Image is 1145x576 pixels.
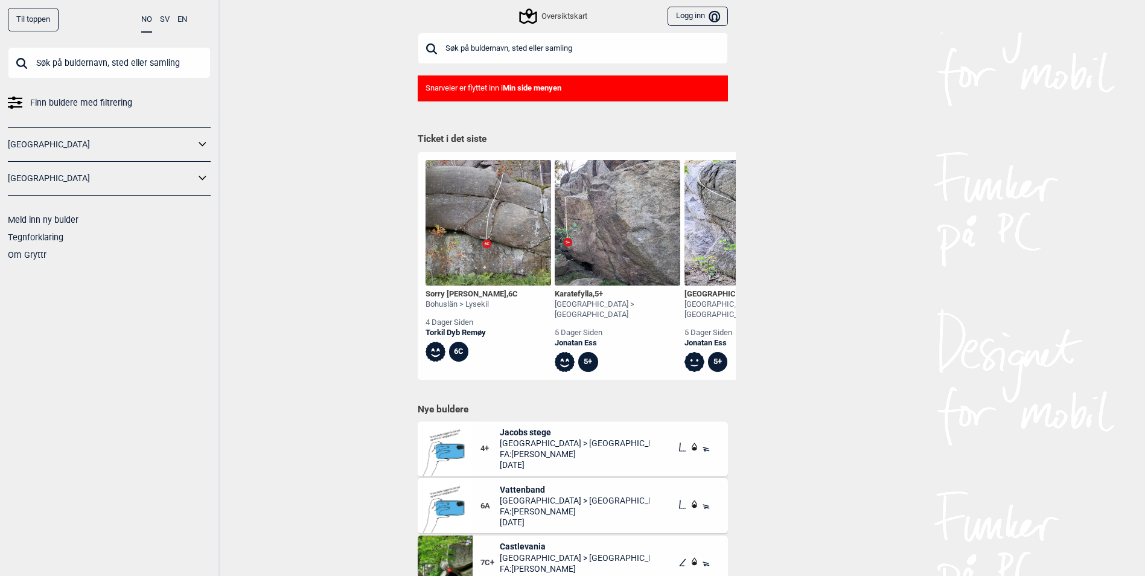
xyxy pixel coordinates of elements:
[480,444,500,454] span: 4+
[418,478,473,533] img: Bilde Mangler
[684,338,810,348] a: Jonatan Ess
[418,75,728,101] div: Snarveier er flyttet inn i
[684,289,810,299] div: [GEOGRAPHIC_DATA] ,
[500,541,649,552] span: Castlevania
[503,83,561,92] b: Min side menyen
[500,449,649,459] span: FA: [PERSON_NAME]
[595,289,603,298] span: 5+
[480,558,500,568] span: 7C+
[578,352,598,372] div: 5+
[418,478,728,533] div: Bilde Mangler6AVattenband[GEOGRAPHIC_DATA] > [GEOGRAPHIC_DATA]FA:[PERSON_NAME][DATE]
[177,8,187,31] button: EN
[8,232,63,242] a: Tegnforklaring
[418,421,728,476] div: Bilde Mangler4+Jacobs stege[GEOGRAPHIC_DATA] > [GEOGRAPHIC_DATA]FA:[PERSON_NAME][DATE]
[555,299,680,320] div: [GEOGRAPHIC_DATA] > [GEOGRAPHIC_DATA]
[426,289,518,299] div: Sorry [PERSON_NAME] ,
[708,352,728,372] div: 5+
[426,318,518,328] div: 4 dager siden
[8,94,211,112] a: Finn buldere med filtrering
[418,133,728,146] h1: Ticket i det siste
[668,7,727,27] button: Logg inn
[500,484,649,495] span: Vattenband
[426,328,518,338] a: Torkil Dyb Remøy
[8,170,195,187] a: [GEOGRAPHIC_DATA]
[500,552,649,563] span: [GEOGRAPHIC_DATA] > [GEOGRAPHIC_DATA]
[426,299,518,310] div: Bohuslän > Lysekil
[418,403,728,415] h1: Nye buldere
[160,8,170,31] button: SV
[8,47,211,78] input: Søk på buldernavn, sted eller samling
[500,459,649,470] span: [DATE]
[449,342,469,362] div: 6C
[500,495,649,506] span: [GEOGRAPHIC_DATA] > [GEOGRAPHIC_DATA]
[500,506,649,517] span: FA: [PERSON_NAME]
[684,299,810,320] div: [GEOGRAPHIC_DATA] > [GEOGRAPHIC_DATA]
[500,517,649,528] span: [DATE]
[8,250,46,260] a: Om Gryttr
[500,427,649,438] span: Jacobs stege
[555,338,680,348] a: Jonatan Ess
[500,438,649,449] span: [GEOGRAPHIC_DATA] > [GEOGRAPHIC_DATA]
[480,501,500,511] span: 6A
[8,8,59,31] div: Til toppen
[418,33,728,64] input: Søk på buldernavn, sted eller samling
[426,160,551,286] img: Sorry Stig
[684,328,810,338] div: 5 dager siden
[8,136,195,153] a: [GEOGRAPHIC_DATA]
[555,289,680,299] div: Karatefylla ,
[555,328,680,338] div: 5 dager siden
[141,8,152,33] button: NO
[555,160,680,286] img: Karatefylla
[8,215,78,225] a: Meld inn ny bulder
[684,160,810,286] img: Crimp boulevard
[30,94,132,112] span: Finn buldere med filtrering
[418,421,473,476] img: Bilde Mangler
[500,563,649,574] span: FA: [PERSON_NAME]
[508,289,518,298] span: 6C
[521,9,587,24] div: Oversiktskart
